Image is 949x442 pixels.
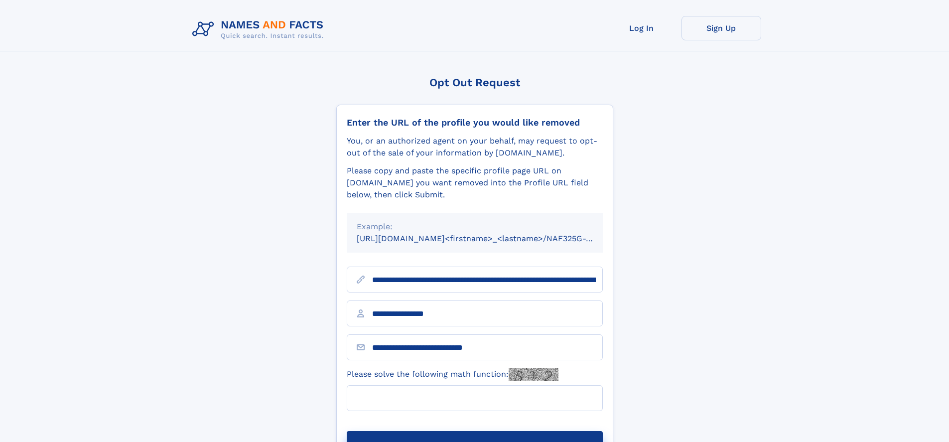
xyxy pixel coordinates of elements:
div: Opt Out Request [336,76,613,89]
small: [URL][DOMAIN_NAME]<firstname>_<lastname>/NAF325G-xxxxxxxx [357,234,622,243]
div: You, or an authorized agent on your behalf, may request to opt-out of the sale of your informatio... [347,135,603,159]
img: Logo Names and Facts [188,16,332,43]
a: Sign Up [681,16,761,40]
div: Example: [357,221,593,233]
a: Log In [602,16,681,40]
div: Please copy and paste the specific profile page URL on [DOMAIN_NAME] you want removed into the Pr... [347,165,603,201]
div: Enter the URL of the profile you would like removed [347,117,603,128]
label: Please solve the following math function: [347,368,558,381]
